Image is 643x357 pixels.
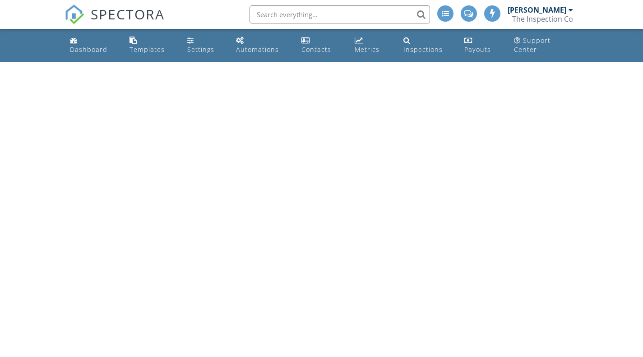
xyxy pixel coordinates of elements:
[250,5,430,23] input: Search everything...
[65,12,165,31] a: SPECTORA
[403,45,443,54] div: Inspections
[508,5,566,14] div: [PERSON_NAME]
[464,45,491,54] div: Payouts
[512,14,573,23] div: The Inspection Co
[301,45,331,54] div: Contacts
[66,32,119,58] a: Dashboard
[232,32,291,58] a: Automations (Advanced)
[126,32,176,58] a: Templates
[130,45,165,54] div: Templates
[514,36,550,54] div: Support Center
[355,45,379,54] div: Metrics
[187,45,214,54] div: Settings
[298,32,344,58] a: Contacts
[351,32,392,58] a: Metrics
[70,45,107,54] div: Dashboard
[236,45,279,54] div: Automations
[510,32,577,58] a: Support Center
[65,5,84,24] img: The Best Home Inspection Software - Spectora
[461,32,503,58] a: Payouts
[91,5,165,23] span: SPECTORA
[184,32,225,58] a: Settings
[400,32,453,58] a: Inspections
